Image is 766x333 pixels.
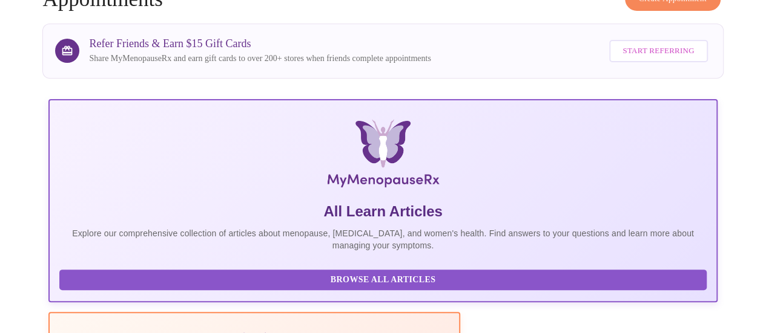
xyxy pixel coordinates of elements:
[609,40,707,62] button: Start Referring
[71,273,694,288] span: Browse All Articles
[89,53,431,65] p: Share MyMenopauseRx and earn gift cards to over 200+ stores when friends complete appointments
[606,34,710,68] a: Start Referring
[89,37,431,50] h3: Refer Friends & Earn $15 Gift Cards
[160,120,606,192] img: MyMenopauseRx Logo
[59,274,709,284] a: Browse All Articles
[59,202,706,221] h5: All Learn Articles
[622,44,694,58] span: Start Referring
[59,227,706,251] p: Explore our comprehensive collection of articles about menopause, [MEDICAL_DATA], and women's hea...
[59,270,706,291] button: Browse All Articles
